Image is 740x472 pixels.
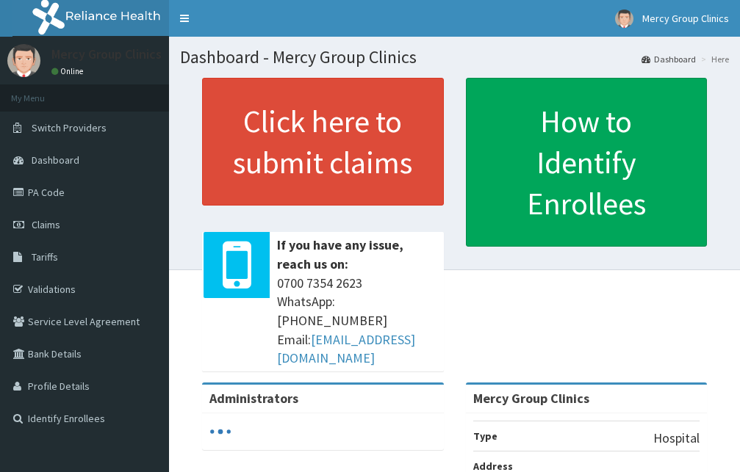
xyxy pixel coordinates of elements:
a: Online [51,66,87,76]
b: Type [473,429,497,443]
span: Dashboard [32,153,79,167]
span: Switch Providers [32,121,107,134]
strong: Mercy Group Clinics [473,390,589,407]
span: 0700 7354 2623 WhatsApp: [PHONE_NUMBER] Email: [277,274,437,368]
span: Mercy Group Clinics [642,12,729,25]
p: Hospital [653,429,700,448]
a: Dashboard [642,53,696,65]
a: [EMAIL_ADDRESS][DOMAIN_NAME] [277,331,415,367]
img: User Image [7,44,40,77]
p: Mercy Group Clinics [51,48,162,61]
span: Claims [32,218,60,231]
li: Here [697,53,729,65]
b: If you have any issue, reach us on: [277,236,403,272]
b: Administrators [209,390,298,407]
a: How to Identify Enrollees [466,78,708,247]
a: Click here to submit claims [202,78,444,206]
span: Tariffs [32,250,58,264]
img: User Image [615,10,633,28]
svg: audio-loading [209,421,231,443]
h1: Dashboard - Mercy Group Clinics [180,48,729,67]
